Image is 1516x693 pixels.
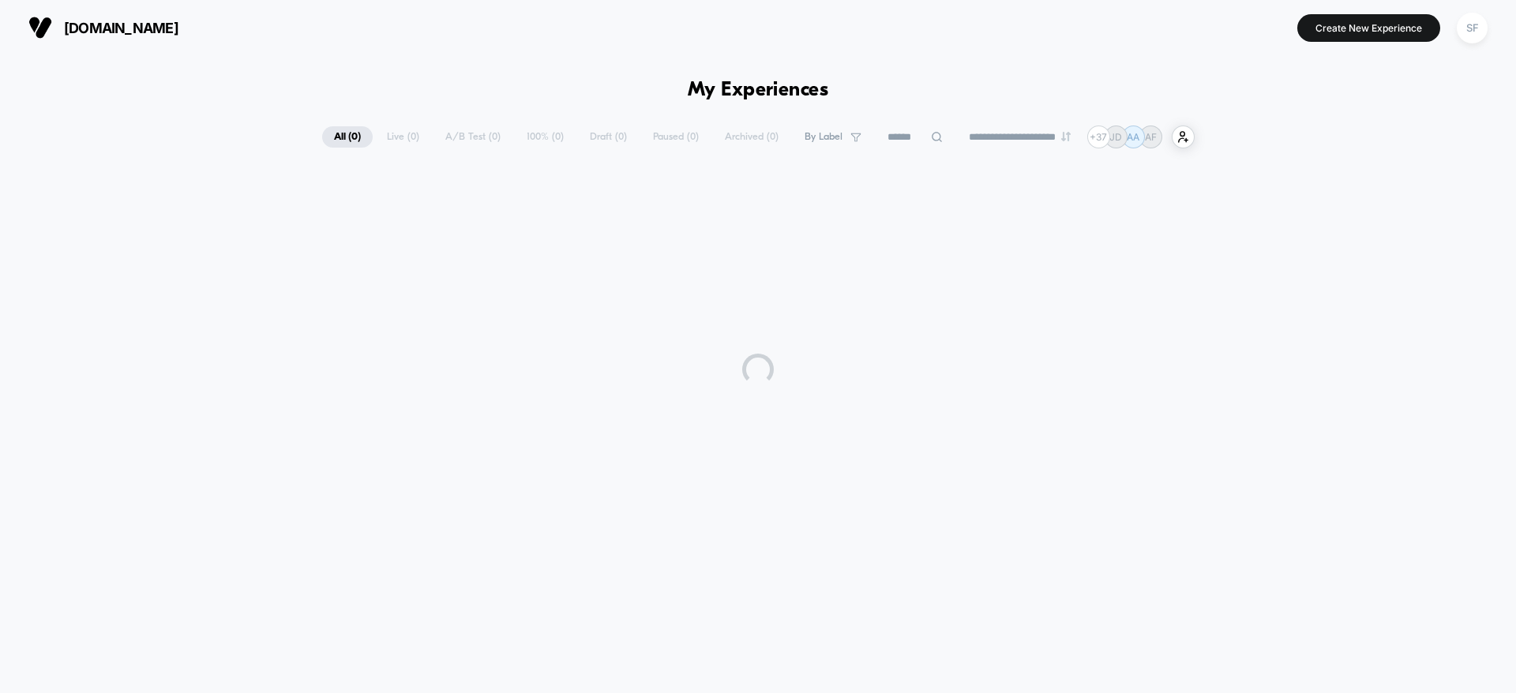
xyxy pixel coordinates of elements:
h1: My Experiences [688,79,829,102]
div: + 37 [1087,125,1110,148]
img: end [1061,132,1071,141]
div: SF [1457,13,1488,43]
span: By Label [805,131,842,143]
p: JD [1109,131,1122,143]
span: All ( 0 ) [322,126,373,148]
p: AF [1145,131,1157,143]
span: [DOMAIN_NAME] [64,20,178,36]
button: SF [1452,12,1492,44]
img: Visually logo [28,16,52,39]
button: Create New Experience [1297,14,1440,42]
p: AA [1127,131,1139,143]
button: [DOMAIN_NAME] [24,15,183,40]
